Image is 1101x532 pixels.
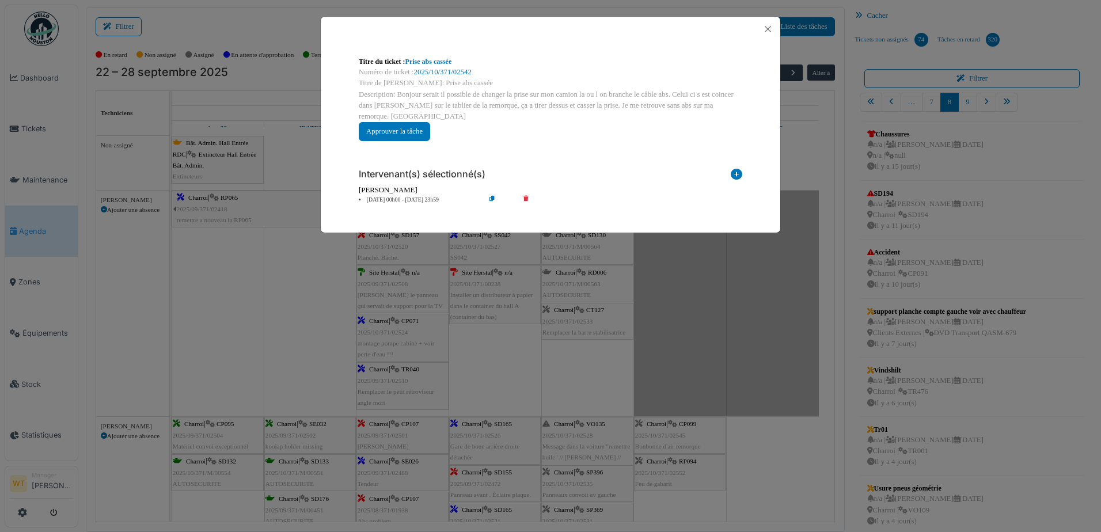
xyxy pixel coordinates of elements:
div: Titre de [PERSON_NAME]: Prise abs cassée [359,78,742,89]
li: [DATE] 00h00 - [DATE] 23h59 [353,196,485,204]
button: Approuver la tâche [359,122,430,141]
div: Description: Bonjour serait il possible de changer la prise sur mon camion la ou l on branche le ... [359,89,742,123]
div: Numéro de ticket : [359,67,742,78]
div: Titre du ticket : [359,56,742,67]
h6: Intervenant(s) sélectionné(s) [359,169,485,180]
i: Ajouter [731,169,742,184]
a: 2025/10/371/02542 [414,68,472,76]
div: [PERSON_NAME] [359,185,742,196]
button: Close [760,21,776,37]
a: Prise abs cassée [405,58,452,66]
